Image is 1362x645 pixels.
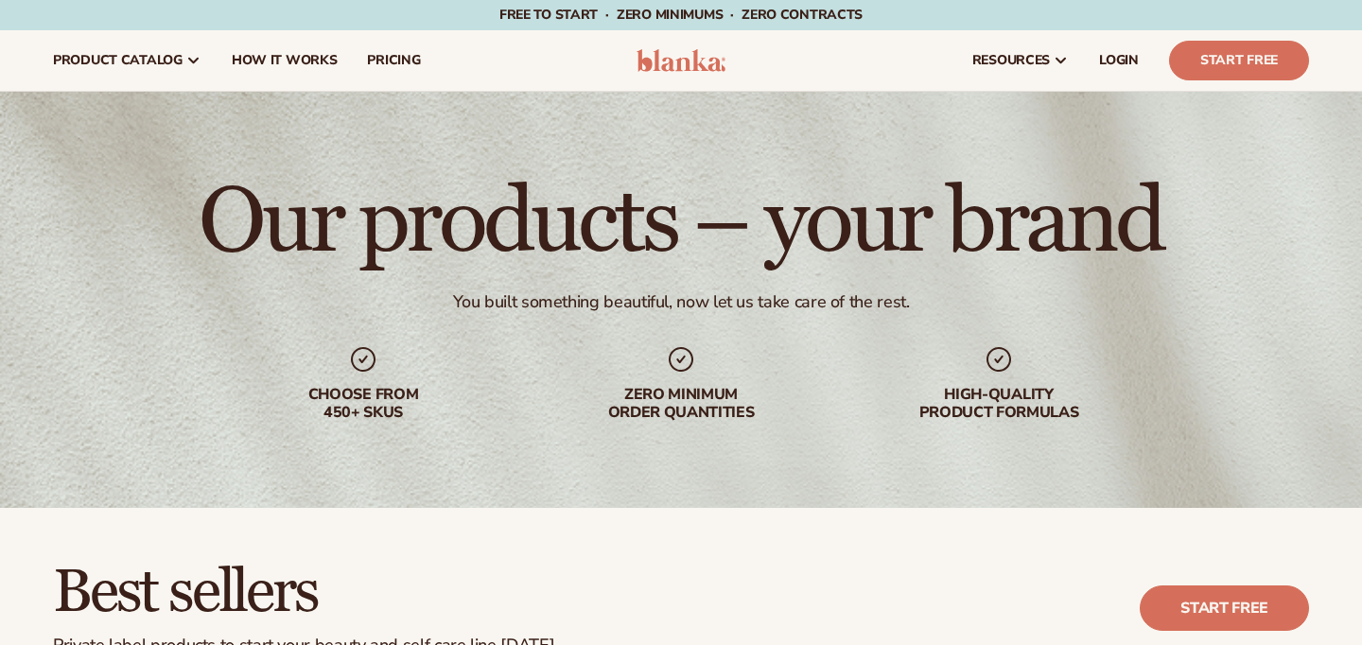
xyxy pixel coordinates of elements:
h2: Best sellers [53,561,558,624]
div: Zero minimum order quantities [560,386,802,422]
a: Start Free [1169,41,1309,80]
span: LOGIN [1099,53,1139,68]
span: How It Works [232,53,338,68]
a: pricing [352,30,435,91]
div: High-quality product formulas [878,386,1120,422]
div: You built something beautiful, now let us take care of the rest. [453,291,910,313]
span: product catalog [53,53,183,68]
a: How It Works [217,30,353,91]
h1: Our products – your brand [199,178,1162,269]
span: resources [972,53,1050,68]
img: logo [637,49,726,72]
a: resources [957,30,1084,91]
a: product catalog [38,30,217,91]
a: LOGIN [1084,30,1154,91]
div: Choose from 450+ Skus [242,386,484,422]
a: Start free [1140,585,1309,631]
span: Free to start · ZERO minimums · ZERO contracts [499,6,863,24]
span: pricing [367,53,420,68]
